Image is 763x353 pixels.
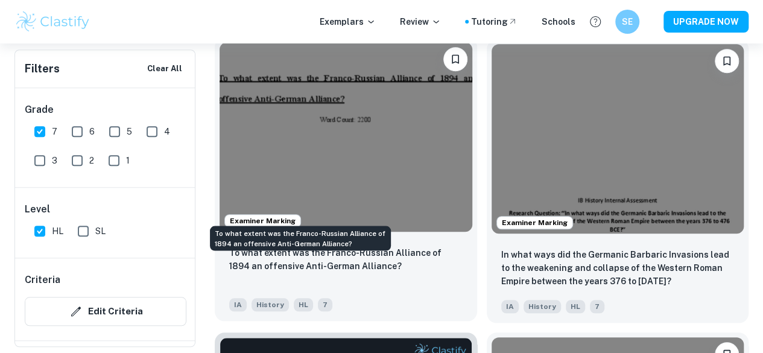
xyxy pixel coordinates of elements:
span: HL [566,300,585,313]
p: Review [400,15,441,28]
button: Edit Criteria [25,297,186,326]
a: Examiner MarkingBookmarkIn what ways did the Germanic Barbaric Invasions lead to the weakening an... [487,39,749,323]
a: Examiner MarkingBookmarkTo what extent was the Franco-Russian Alliance of 1894 an offensive Anti-... [215,39,477,323]
h6: Grade [25,103,186,117]
button: Bookmark [715,49,739,73]
span: 6 [89,125,95,138]
button: Clear All [144,60,185,78]
p: In what ways did the Germanic Barbaric Invasions lead to the weakening and collapse of the Wester... [501,248,735,288]
h6: SE [621,15,635,28]
a: Schools [542,15,575,28]
span: IA [501,300,519,313]
span: History [524,300,561,313]
span: 7 [52,125,57,138]
img: History IA example thumbnail: To what extent was the Franco-Russian Al [220,42,472,232]
span: HL [52,224,63,238]
div: To what extent was the Franco-Russian Alliance of 1894 an offensive Anti-German Alliance? [210,226,391,250]
h6: Criteria [25,273,60,287]
span: 7 [318,298,332,311]
span: 7 [590,300,604,313]
button: Help and Feedback [585,11,606,32]
span: Examiner Marking [497,217,572,228]
span: 1 [126,154,130,167]
img: Clastify logo [14,10,91,34]
a: Tutoring [471,15,518,28]
button: SE [615,10,639,34]
span: IA [229,298,247,311]
span: 4 [164,125,170,138]
button: Bookmark [443,47,467,71]
button: UPGRADE NOW [663,11,749,33]
span: 2 [89,154,94,167]
span: History [252,298,289,311]
span: SL [95,224,106,238]
p: Exemplars [320,15,376,28]
span: Examiner Marking [225,215,300,226]
span: 5 [127,125,132,138]
span: 3 [52,154,57,167]
span: HL [294,298,313,311]
img: History IA example thumbnail: In what ways did the Germanic Barbaric I [492,44,744,234]
h6: Filters [25,60,60,77]
h6: Level [25,202,186,217]
p: To what extent was the Franco-Russian Alliance of 1894 an offensive Anti-German Alliance? [229,246,463,273]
